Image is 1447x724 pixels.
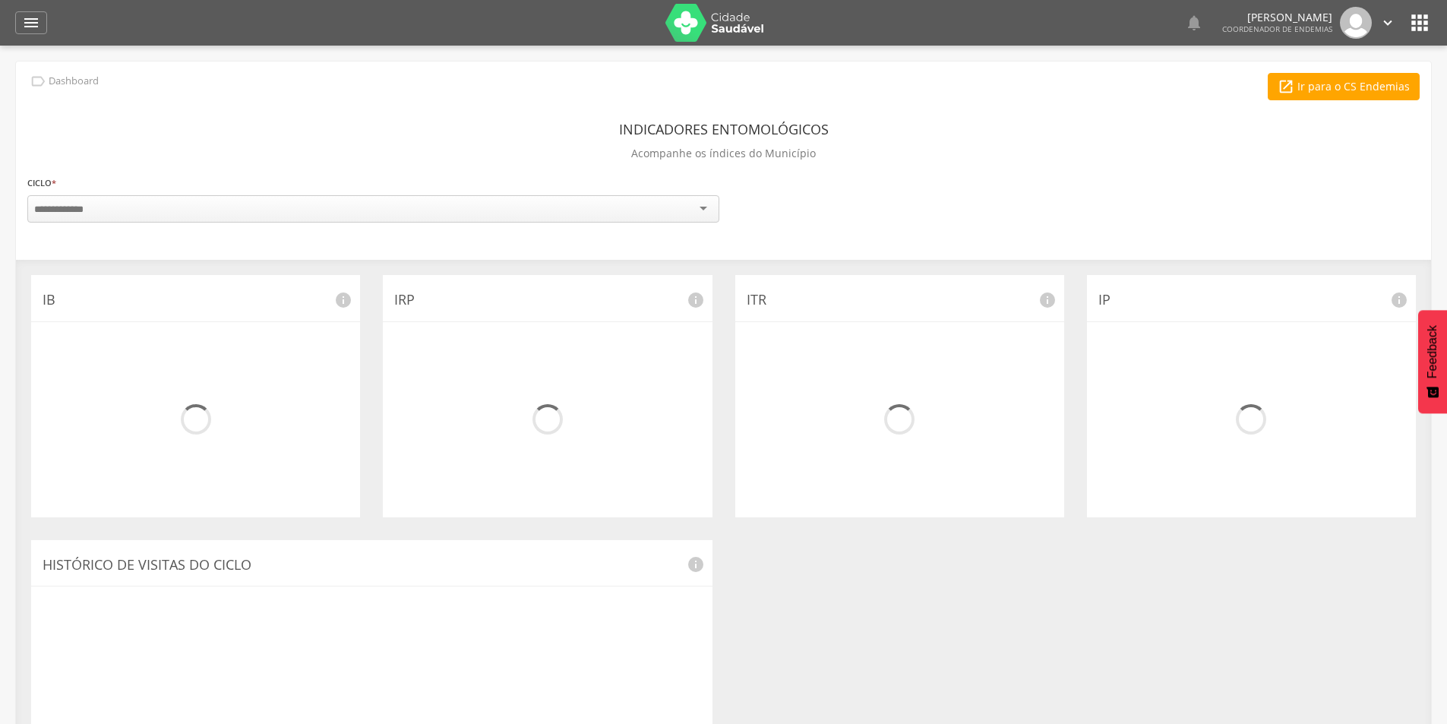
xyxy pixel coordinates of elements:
[1038,291,1057,309] i: info
[1185,7,1203,39] a: 
[334,291,352,309] i: info
[619,115,829,143] header: Indicadores Entomológicos
[1278,78,1294,95] i: 
[1390,291,1408,309] i: info
[43,555,701,575] p: Histórico de Visitas do Ciclo
[1268,73,1420,100] a: Ir para o CS Endemias
[43,290,349,310] p: IB
[15,11,47,34] a: 
[1418,310,1447,413] button: Feedback - Mostrar pesquisa
[1222,12,1332,23] p: [PERSON_NAME]
[1408,11,1432,35] i: 
[687,555,705,574] i: info
[1098,290,1404,310] p: IP
[1222,24,1332,34] span: Coordenador de Endemias
[1426,325,1439,378] span: Feedback
[30,73,46,90] i: 
[22,14,40,32] i: 
[27,175,56,191] label: Ciclo
[631,143,816,164] p: Acompanhe os índices do Município
[394,290,700,310] p: IRP
[1185,14,1203,32] i: 
[49,75,99,87] p: Dashboard
[687,291,705,309] i: info
[1379,14,1396,31] i: 
[1379,7,1396,39] a: 
[747,290,1053,310] p: ITR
